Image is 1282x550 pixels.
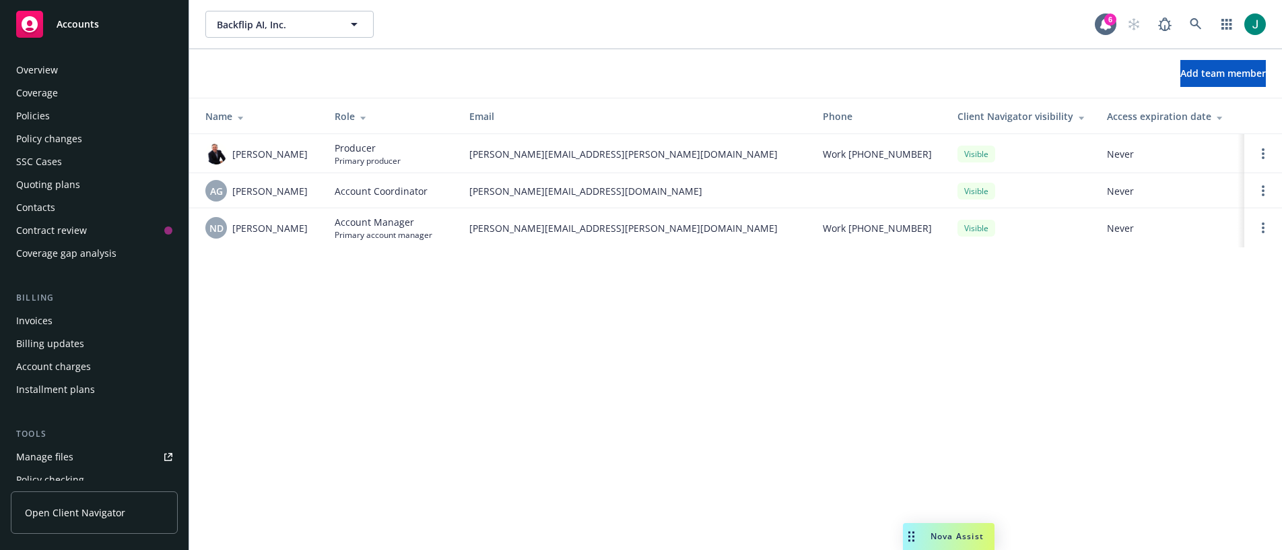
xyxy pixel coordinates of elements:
span: [PERSON_NAME] [232,147,308,161]
div: Phone [823,109,936,123]
div: Account charges [16,356,91,377]
a: Manage files [11,446,178,468]
span: Primary producer [335,155,401,166]
div: Billing [11,291,178,305]
img: photo [1244,13,1266,35]
div: Drag to move [903,523,920,550]
span: ND [209,221,224,235]
div: Contract review [16,220,87,241]
div: Billing updates [16,333,84,355]
span: Accounts [57,19,99,30]
div: Contacts [16,197,55,218]
span: [PERSON_NAME][EMAIL_ADDRESS][PERSON_NAME][DOMAIN_NAME] [469,147,801,161]
a: Invoices [11,310,178,332]
a: Accounts [11,5,178,43]
img: photo [205,143,227,164]
button: Add team member [1180,60,1266,87]
a: Billing updates [11,333,178,355]
span: Open Client Navigator [25,506,125,520]
a: Coverage [11,82,178,104]
a: Report a Bug [1151,11,1178,38]
span: Nova Assist [931,530,984,542]
div: Installment plans [16,379,95,400]
a: Search [1182,11,1209,38]
div: Name [205,109,313,123]
div: Invoices [16,310,53,332]
button: Nova Assist [903,523,994,550]
div: SSC Cases [16,151,62,173]
a: Policies [11,105,178,127]
div: Visible [957,220,995,237]
a: Start snowing [1120,11,1147,38]
span: Never [1107,221,1234,235]
span: [PERSON_NAME][EMAIL_ADDRESS][DOMAIN_NAME] [469,184,801,198]
div: Policy checking [16,469,84,491]
div: Access expiration date [1107,109,1234,123]
button: Backflip AI, Inc. [205,11,374,38]
span: Account Coordinator [335,184,428,198]
div: Client Navigator visibility [957,109,1085,123]
div: Email [469,109,801,123]
span: Work [PHONE_NUMBER] [823,147,932,161]
div: Coverage [16,82,58,104]
span: Backflip AI, Inc. [217,18,333,32]
span: Add team member [1180,67,1266,80]
span: [PERSON_NAME] [232,221,308,235]
div: Visible [957,183,995,200]
a: Overview [11,59,178,81]
a: Account charges [11,356,178,377]
span: Never [1107,147,1234,161]
span: Work [PHONE_NUMBER] [823,221,932,235]
div: Coverage gap analysis [16,243,116,264]
a: Policy changes [11,128,178,150]
a: Switch app [1213,11,1240,38]
span: [PERSON_NAME][EMAIL_ADDRESS][PERSON_NAME][DOMAIN_NAME] [469,221,801,235]
a: Open options [1255,220,1271,236]
span: Never [1107,184,1234,198]
a: Contract review [11,220,178,241]
div: 6 [1104,13,1116,26]
a: Open options [1255,146,1271,162]
div: Overview [16,59,58,81]
span: [PERSON_NAME] [232,184,308,198]
a: Installment plans [11,379,178,400]
span: AG [210,184,223,198]
div: Manage files [16,446,73,468]
a: Quoting plans [11,174,178,195]
span: Primary account manager [335,229,432,241]
div: Policy changes [16,128,82,150]
div: Tools [11,427,178,441]
span: Account Manager [335,215,432,229]
div: Policies [16,105,50,127]
div: Visible [957,146,995,162]
div: Role [335,109,448,123]
a: Open options [1255,183,1271,199]
a: Contacts [11,197,178,218]
a: Policy checking [11,469,178,491]
span: Producer [335,141,401,155]
div: Quoting plans [16,174,80,195]
a: Coverage gap analysis [11,243,178,264]
a: SSC Cases [11,151,178,173]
